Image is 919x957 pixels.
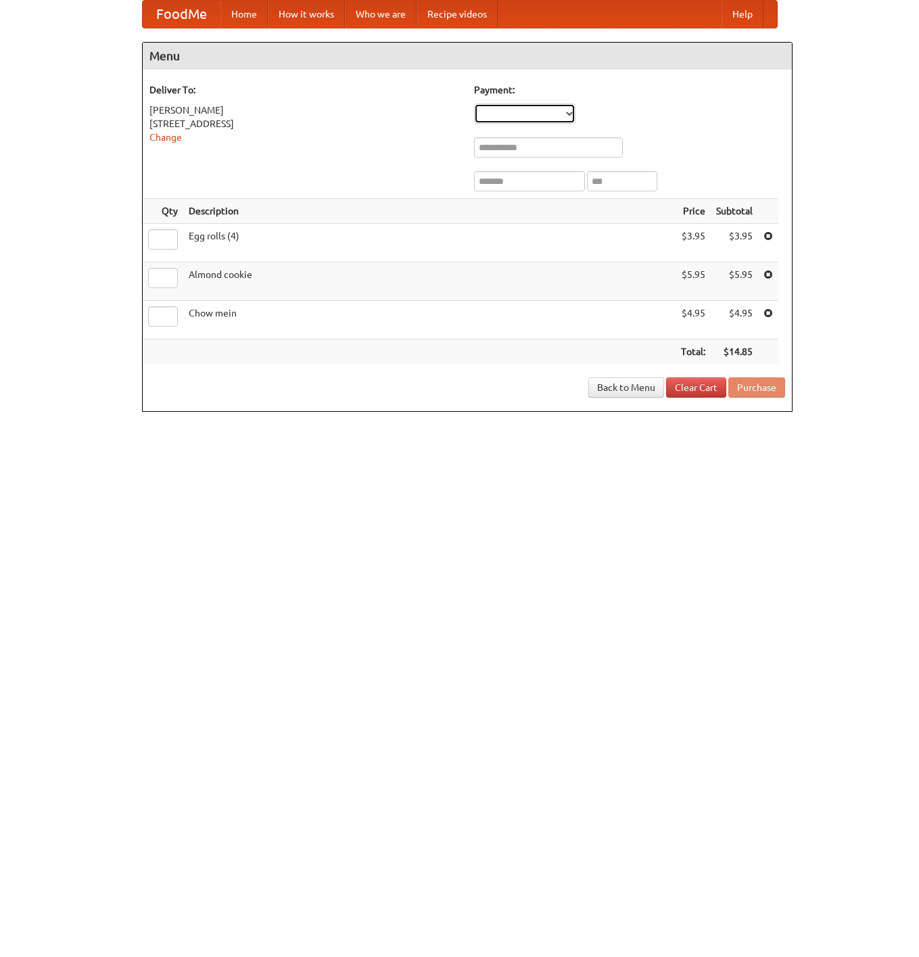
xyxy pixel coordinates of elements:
a: Home [220,1,268,28]
a: FoodMe [143,1,220,28]
td: $4.95 [676,301,711,340]
th: Qty [143,199,183,224]
div: [STREET_ADDRESS] [149,117,461,131]
th: $14.85 [711,340,758,365]
td: Chow mein [183,301,676,340]
a: Clear Cart [666,377,726,398]
div: [PERSON_NAME] [149,103,461,117]
td: $5.95 [676,262,711,301]
td: Almond cookie [183,262,676,301]
td: $3.95 [711,224,758,262]
a: How it works [268,1,345,28]
th: Description [183,199,676,224]
a: Recipe videos [417,1,498,28]
th: Price [676,199,711,224]
button: Purchase [728,377,785,398]
h5: Payment: [474,83,785,97]
th: Total: [676,340,711,365]
th: Subtotal [711,199,758,224]
a: Who we are [345,1,417,28]
a: Change [149,132,182,143]
h5: Deliver To: [149,83,461,97]
td: $4.95 [711,301,758,340]
td: Egg rolls (4) [183,224,676,262]
td: $3.95 [676,224,711,262]
h4: Menu [143,43,792,70]
a: Help [722,1,763,28]
a: Back to Menu [588,377,664,398]
td: $5.95 [711,262,758,301]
